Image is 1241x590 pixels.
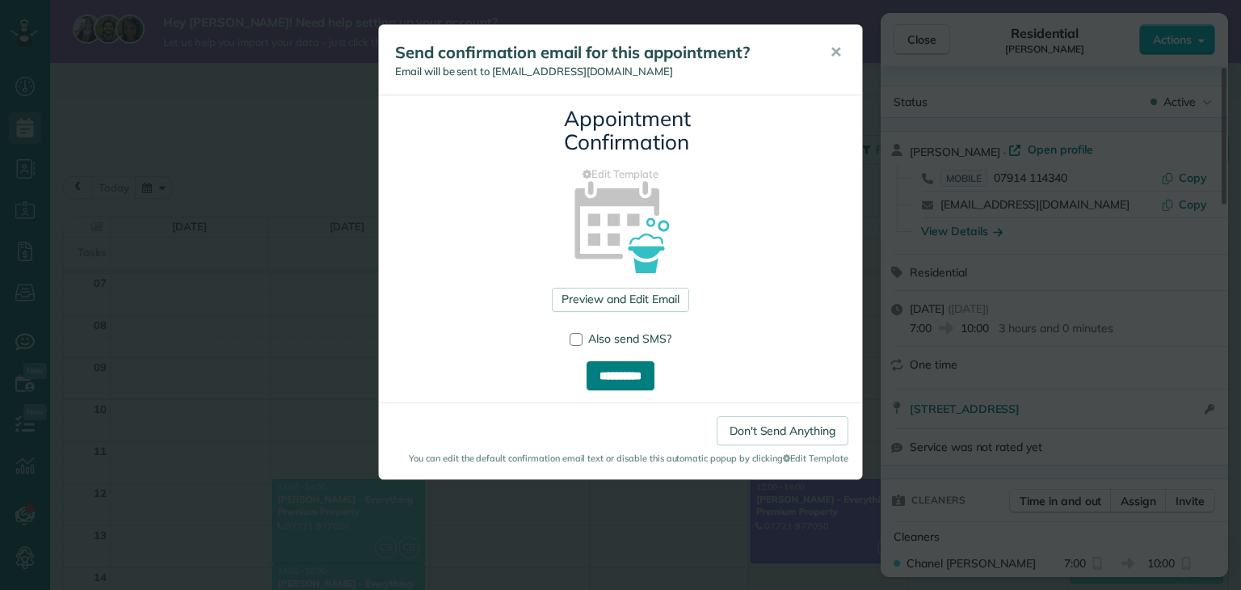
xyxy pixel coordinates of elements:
img: appointment_confirmation_icon-141e34405f88b12ade42628e8c248340957700ab75a12ae832a8710e9b578dc5.png [549,153,693,297]
a: Preview and Edit Email [552,288,688,312]
h5: Send confirmation email for this appointment? [395,41,807,64]
span: Also send SMS? [588,331,671,346]
span: ✕ [830,43,842,61]
a: Don't Send Anything [717,416,848,445]
span: Email will be sent to [EMAIL_ADDRESS][DOMAIN_NAME] [395,65,673,78]
small: You can edit the default confirmation email text or disable this automatic popup by clicking Edit... [393,452,848,465]
a: Edit Template [391,166,850,182]
h3: Appointment Confirmation [564,107,677,154]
